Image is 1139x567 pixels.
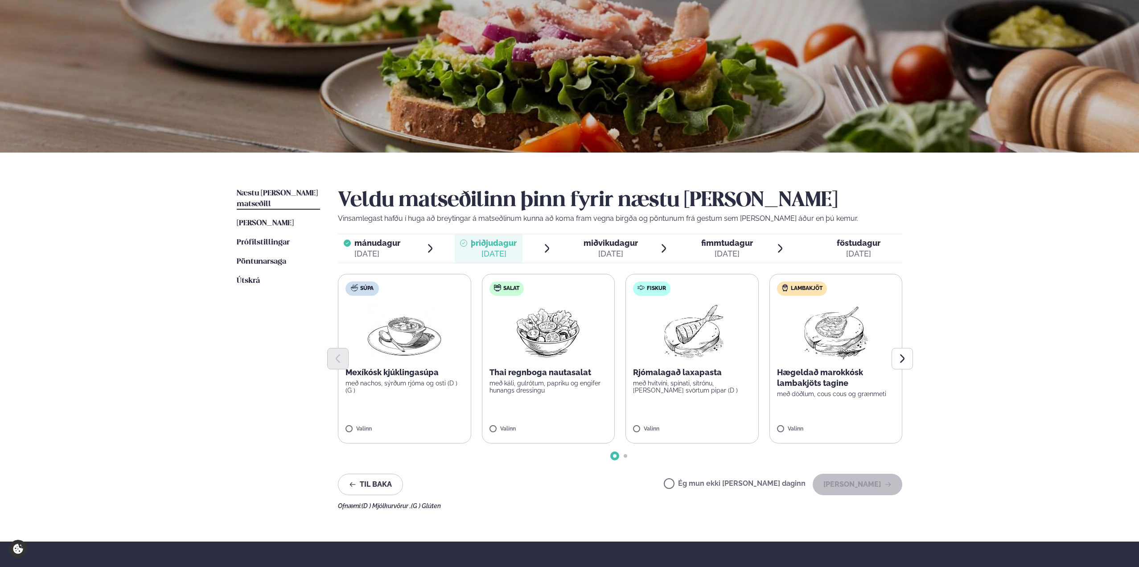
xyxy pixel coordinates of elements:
span: Súpa [360,285,374,292]
p: Thai regnboga nautasalat [489,367,608,378]
span: Prófílstillingar [237,239,290,246]
p: Hægeldað marokkósk lambakjöts tagine [777,367,895,389]
div: [DATE] [701,248,753,259]
a: Útskrá [237,276,260,286]
span: Go to slide 1 [613,454,617,458]
p: með káli, gulrótum, papriku og engifer hunangs dressingu [489,380,608,394]
p: Rjómalagað laxapasta [633,367,751,378]
a: Næstu [PERSON_NAME] matseðill [237,188,320,210]
p: með nachos, sýrðum rjóma og osti (D ) (G ) [345,380,464,394]
div: [DATE] [354,248,400,259]
button: Next slide [892,348,913,369]
span: föstudagur [837,238,880,248]
span: Útskrá [237,277,260,285]
img: Lamb.svg [781,284,789,291]
button: Previous slide [327,348,349,369]
a: [PERSON_NAME] [237,218,294,229]
span: mánudagur [354,238,400,248]
p: Vinsamlegast hafðu í huga að breytingar á matseðlinum kunna að koma fram vegna birgða og pöntunum... [338,213,902,224]
span: Go to slide 2 [624,454,627,458]
span: Pöntunarsaga [237,258,286,265]
span: Salat [503,285,519,292]
img: Soup.png [365,303,444,360]
a: Prófílstillingar [237,237,290,248]
img: salad.svg [494,284,501,291]
div: [DATE] [471,248,517,259]
img: fish.svg [637,284,645,291]
span: (D ) Mjólkurvörur , [362,502,411,509]
div: [DATE] [584,248,638,259]
span: Næstu [PERSON_NAME] matseðill [237,190,318,208]
button: [PERSON_NAME] [813,474,902,495]
img: Lamb-Meat.png [796,303,875,360]
span: Fiskur [647,285,666,292]
span: [PERSON_NAME] [237,219,294,227]
button: Til baka [338,474,403,495]
div: Ofnæmi: [338,502,902,509]
a: Pöntunarsaga [237,257,286,267]
span: þriðjudagur [471,238,517,248]
span: (G ) Glúten [411,502,441,509]
div: [DATE] [837,248,880,259]
span: Lambakjöt [791,285,822,292]
p: með döðlum, cous cous og grænmeti [777,390,895,397]
p: með hvítvíni, spínati, sítrónu, [PERSON_NAME] svörtum pipar (D ) [633,380,751,394]
a: Cookie settings [9,540,27,558]
img: Salad.png [509,303,588,360]
img: soup.svg [351,284,358,291]
p: Mexíkósk kjúklingasúpa [345,367,464,378]
h2: Veldu matseðilinn þinn fyrir næstu [PERSON_NAME] [338,188,902,213]
img: Fish.png [653,303,732,360]
span: fimmtudagur [701,238,753,248]
span: miðvikudagur [584,238,638,248]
